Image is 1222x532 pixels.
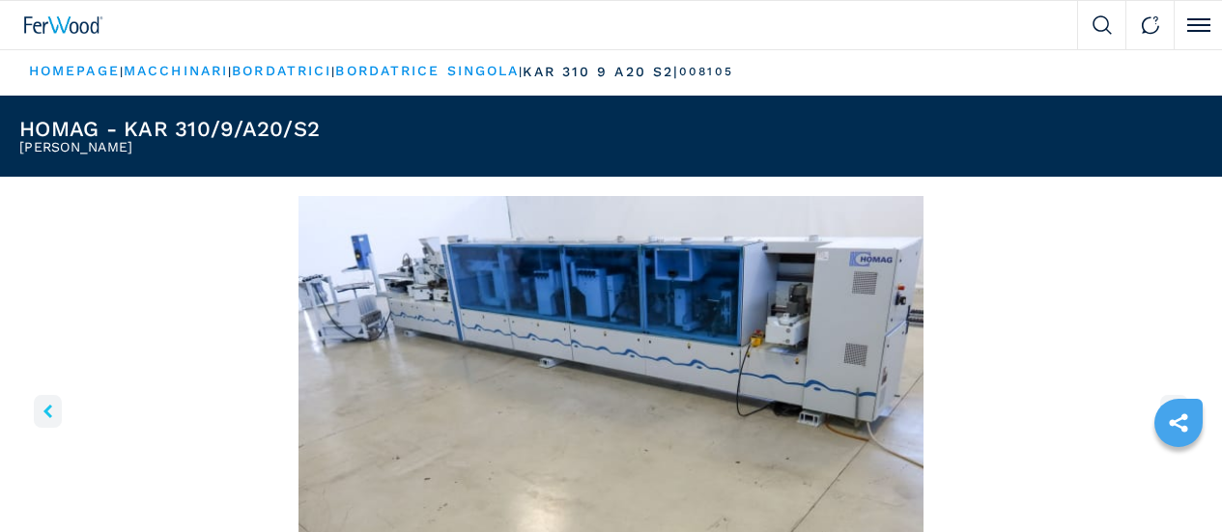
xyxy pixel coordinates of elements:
[523,63,679,82] p: kar 310 9 a20 s2 |
[335,63,519,78] a: bordatrice singola
[120,65,124,78] span: |
[679,64,733,80] p: 008105
[331,65,335,78] span: |
[232,63,331,78] a: bordatrici
[519,65,523,78] span: |
[124,63,228,78] a: macchinari
[228,65,232,78] span: |
[1140,445,1208,518] iframe: Chat
[1141,15,1160,35] img: Contact us
[34,395,62,428] button: left-button
[1093,15,1112,35] img: Search
[24,16,103,34] img: Ferwood
[19,119,320,140] h1: HOMAG - KAR 310/9/A20/S2
[29,63,120,78] a: HOMEPAGE
[1154,399,1203,447] a: sharethis
[19,140,320,154] h2: [PERSON_NAME]
[1174,1,1222,49] button: Click to toggle menu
